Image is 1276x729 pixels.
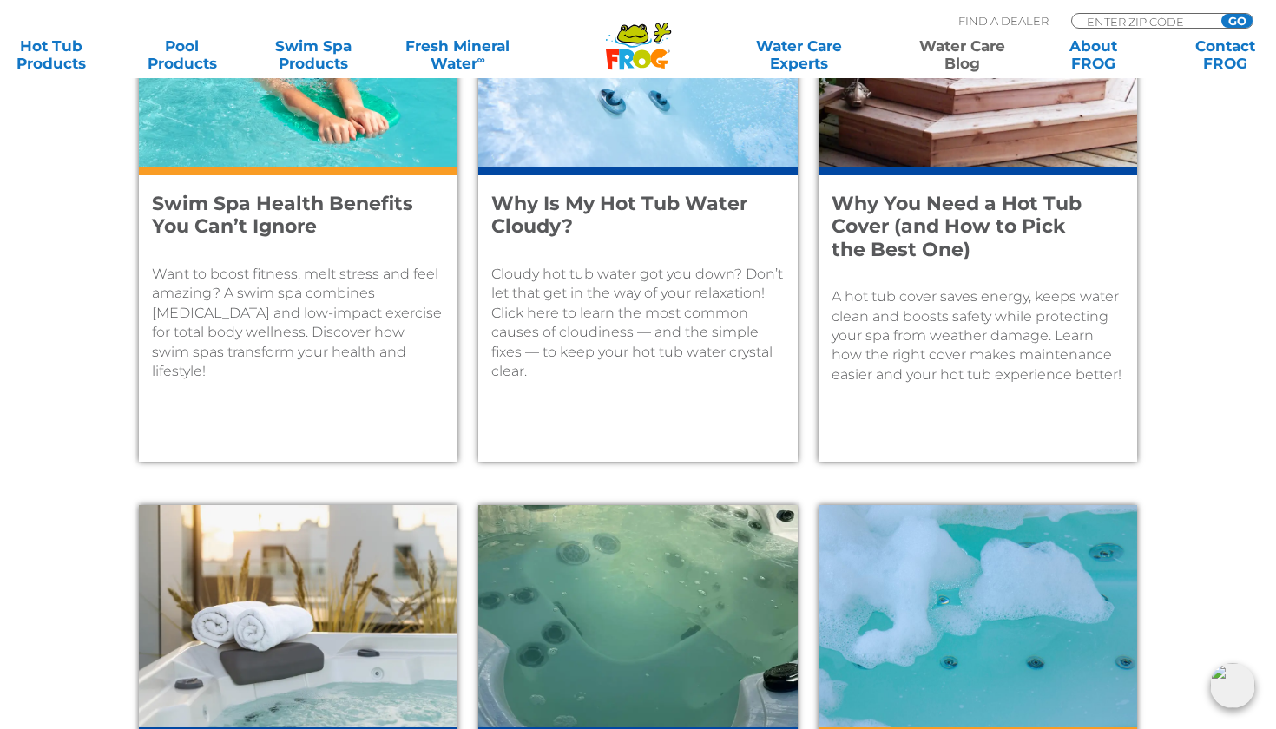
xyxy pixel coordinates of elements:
p: Want to boost fitness, melt stress and feel amazing? A swim spa combines [MEDICAL_DATA] and low-i... [152,265,444,381]
h4: Swim Spa Health Benefits You Can’t Ignore [152,193,421,239]
img: openIcon [1210,663,1255,708]
img: Close up image of green hot tub water that is caused by algae. [478,505,797,727]
img: An outdoor hot tub in an industrial area. Three white towels rolled up sit on the edge of the spa. [139,505,457,727]
a: ContactFROG [1174,37,1276,72]
p: Cloudy hot tub water got you down? Don’t let that get in the way of your relaxation! Click here t... [491,265,784,381]
p: A hot tub cover saves energy, keeps water clean and boosts safety while protecting your spa from ... [832,287,1124,384]
p: Find A Dealer [958,13,1049,29]
a: Water CareExperts [716,37,882,72]
input: Zip Code Form [1085,14,1202,29]
a: AboutFROG [1043,37,1145,72]
h4: Why Is My Hot Tub Water Cloudy? [491,193,760,239]
a: Water CareBlog [911,37,1014,72]
sup: ∞ [477,53,485,66]
a: PoolProducts [131,37,233,72]
input: GO [1221,14,1253,28]
a: Swim SpaProducts [262,37,365,72]
a: Fresh MineralWater∞ [394,37,522,72]
h4: Why You Need a Hot Tub Cover (and How to Pick the Best One) [832,193,1101,261]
